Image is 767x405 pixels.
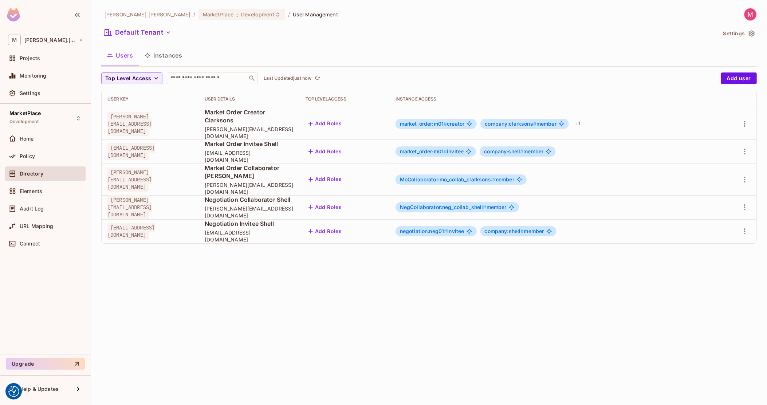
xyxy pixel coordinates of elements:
[20,223,54,229] span: URL Mapping
[444,121,447,127] span: #
[236,12,239,17] span: :
[485,228,544,234] span: member
[264,75,311,81] p: Last Updated just now
[573,118,583,130] div: + 1
[107,223,155,240] span: [EMAIL_ADDRESS][DOMAIN_NAME]
[7,8,20,21] img: SReyMgAAAABJRU5ErkJggg==
[484,149,543,154] span: member
[396,96,712,102] div: Instance Access
[205,205,294,219] span: [PERSON_NAME][EMAIL_ADDRESS][DOMAIN_NAME]
[24,37,75,43] span: Workspace: michal.wojcik
[205,96,294,102] div: User Details
[400,149,464,154] span: invitee
[485,121,556,127] span: member
[20,73,47,79] span: Monitoring
[107,96,193,102] div: User Key
[205,220,294,228] span: Negotiation Invitee Shell
[306,174,345,185] button: Add Roles
[400,176,494,182] span: MoCollaborator:mo_collab_clarksons
[139,46,188,64] button: Instances
[520,148,523,154] span: #
[20,55,40,61] span: Projects
[444,148,447,154] span: #
[205,140,294,148] span: Market Order Invitee Shell
[533,121,536,127] span: #
[107,112,152,136] span: [PERSON_NAME][EMAIL_ADDRESS][DOMAIN_NAME]
[444,228,447,234] span: #
[101,27,174,38] button: Default Tenant
[205,149,294,163] span: [EMAIL_ADDRESS][DOMAIN_NAME]
[205,126,294,139] span: [PERSON_NAME][EMAIL_ADDRESS][DOMAIN_NAME]
[400,148,447,154] span: market_order:m01
[306,146,345,157] button: Add Roles
[104,11,191,18] span: the active workspace
[20,90,40,96] span: Settings
[521,228,524,234] span: #
[107,195,152,219] span: [PERSON_NAME][EMAIL_ADDRESS][DOMAIN_NAME]
[203,11,233,18] span: MarketPlace
[483,204,487,210] span: #
[107,143,155,160] span: [EMAIL_ADDRESS][DOMAIN_NAME]
[491,176,494,182] span: #
[205,181,294,195] span: [PERSON_NAME][EMAIL_ADDRESS][DOMAIN_NAME]
[20,241,40,247] span: Connect
[20,136,34,142] span: Home
[8,35,21,45] span: M
[8,386,19,397] img: Revisit consent button
[101,46,139,64] button: Users
[400,228,448,234] span: negotiation:neg01
[400,177,514,182] span: member
[721,72,757,84] button: Add user
[105,74,151,83] span: Top Level Access
[6,358,85,370] button: Upgrade
[8,386,19,397] button: Consent Preferences
[314,75,320,82] span: refresh
[9,110,41,116] span: MarketPlace
[400,204,487,210] span: NegCollaborator:neg_collab_shell
[20,153,35,159] span: Policy
[9,119,39,125] span: Development
[20,206,44,212] span: Audit Log
[306,118,345,130] button: Add Roles
[194,11,196,18] li: /
[400,121,447,127] span: market_order:m01
[720,28,757,39] button: Settings
[205,164,294,180] span: Market Order Collaborator [PERSON_NAME]
[205,196,294,204] span: Negotiation Collaborator Shell
[288,11,290,18] li: /
[485,228,524,234] span: company:shell
[205,108,294,124] span: Market Order Creator Clarksons
[306,96,384,102] div: Top Level Access
[484,148,523,154] span: company:shell
[205,229,294,243] span: [EMAIL_ADDRESS][DOMAIN_NAME]
[400,204,507,210] span: member
[400,121,465,127] span: creator
[744,8,756,20] img: Michał Wójcik
[241,11,275,18] span: Development
[311,74,322,83] span: Click to refresh data
[107,168,152,192] span: [PERSON_NAME][EMAIL_ADDRESS][DOMAIN_NAME]
[306,201,345,213] button: Add Roles
[293,11,338,18] span: User Management
[20,188,42,194] span: Elements
[485,121,536,127] span: company:clarksons
[20,171,43,177] span: Directory
[400,228,464,234] span: invitee
[306,225,345,237] button: Add Roles
[101,72,162,84] button: Top Level Access
[20,386,59,392] span: Help & Updates
[313,74,322,83] button: refresh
